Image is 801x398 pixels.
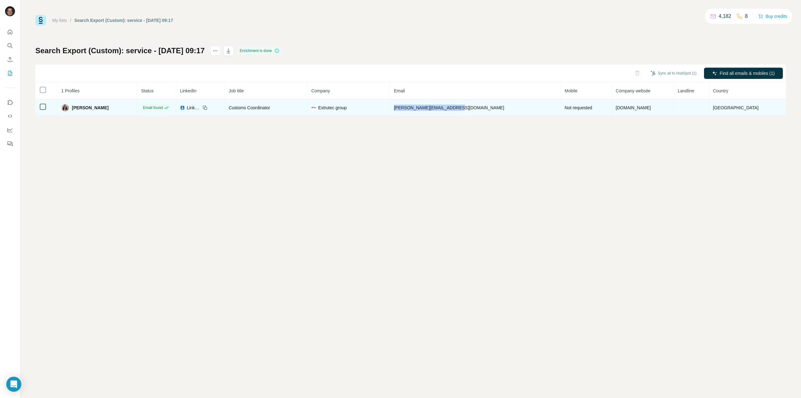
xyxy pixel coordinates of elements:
div: Search Export (Custom): service - [DATE] 09:17 [74,17,173,23]
span: Status [141,88,154,93]
img: Avatar [5,6,15,16]
span: Landline [678,88,694,93]
span: LinkedIn [187,105,201,111]
span: Extrutec group [318,105,347,111]
span: [GEOGRAPHIC_DATA] [713,105,759,110]
button: My lists [5,68,15,79]
span: Not requested [565,105,592,110]
span: [PERSON_NAME][EMAIL_ADDRESS][DOMAIN_NAME] [394,105,504,110]
a: My lists [52,18,67,23]
button: Feedback [5,138,15,149]
button: Buy credits [758,12,787,21]
img: Avatar [61,104,69,111]
button: Search [5,40,15,51]
button: Use Surfe API [5,111,15,122]
span: Country [713,88,728,93]
span: [PERSON_NAME] [72,105,109,111]
span: Customs Coordinator [229,105,270,110]
img: Surfe Logo [35,15,46,26]
p: 4,182 [719,13,731,20]
span: Email [394,88,405,93]
span: Mobile [565,88,578,93]
button: Use Surfe on LinkedIn [5,97,15,108]
span: Company website [616,88,650,93]
li: / [70,17,71,23]
p: 8 [745,13,748,20]
span: Find all emails & mobiles (1) [720,70,775,76]
span: Email found [143,105,163,111]
h1: Search Export (Custom): service - [DATE] 09:17 [35,46,205,56]
span: LinkedIn [180,88,196,93]
div: Enrichment is done [238,47,281,54]
img: company-logo [311,105,316,110]
div: Open Intercom Messenger [6,377,21,392]
img: LinkedIn logo [180,105,185,110]
span: Company [311,88,330,93]
span: Job title [229,88,244,93]
span: 1 Profiles [61,88,79,93]
button: Dashboard [5,124,15,136]
span: [DOMAIN_NAME] [616,105,651,110]
button: Sync all to HubSpot (1) [646,69,701,78]
button: Enrich CSV [5,54,15,65]
button: Find all emails & mobiles (1) [704,68,783,79]
button: actions [210,46,220,56]
button: Quick start [5,26,15,38]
